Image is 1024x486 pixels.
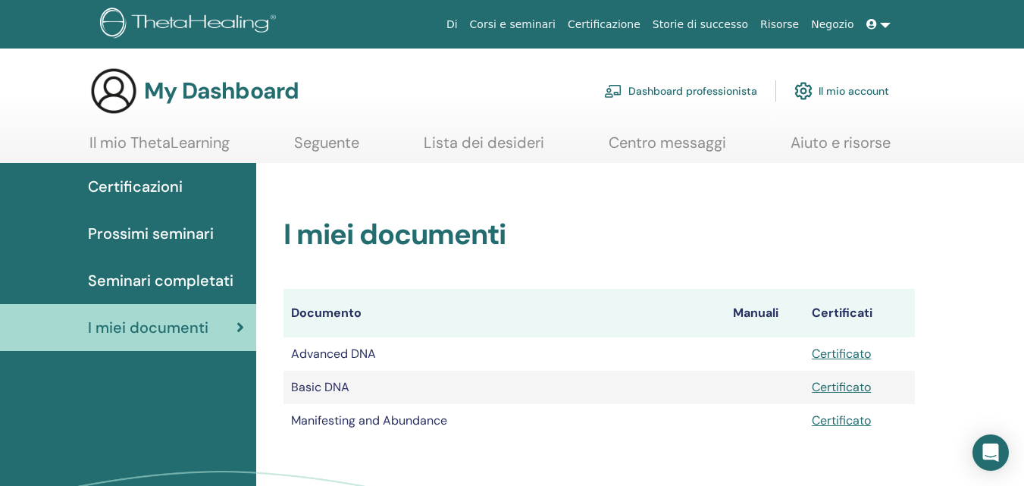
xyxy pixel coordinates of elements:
img: cog.svg [794,78,813,104]
h2: I miei documenti [283,218,915,252]
a: Dashboard professionista [604,74,757,108]
a: Certificato [812,412,871,428]
span: I miei documenti [88,316,208,339]
img: generic-user-icon.jpg [89,67,138,115]
a: Centro messaggi [609,133,726,163]
a: Certificazione [562,11,647,39]
a: Di [440,11,464,39]
div: Open Intercom Messenger [972,434,1009,471]
a: Il mio ThetaLearning [89,133,230,163]
img: chalkboard-teacher.svg [604,84,622,98]
a: Il mio account [794,74,889,108]
th: Certificati [804,289,915,337]
a: Lista dei desideri [424,133,544,163]
td: Basic DNA [283,371,725,404]
th: Manuali [725,289,804,337]
h3: My Dashboard [144,77,299,105]
a: Aiuto e risorse [791,133,891,163]
a: Corsi e seminari [464,11,562,39]
a: Certificato [812,346,871,362]
th: Documento [283,289,725,337]
a: Certificato [812,379,871,395]
span: Seminari completati [88,269,233,292]
a: Negozio [805,11,860,39]
img: logo.png [100,8,281,42]
span: Certificazioni [88,175,183,198]
td: Manifesting and Abundance [283,404,725,437]
td: Advanced DNA [283,337,725,371]
a: Risorse [754,11,805,39]
a: Seguente [294,133,359,163]
span: Prossimi seminari [88,222,214,245]
a: Storie di successo [647,11,754,39]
